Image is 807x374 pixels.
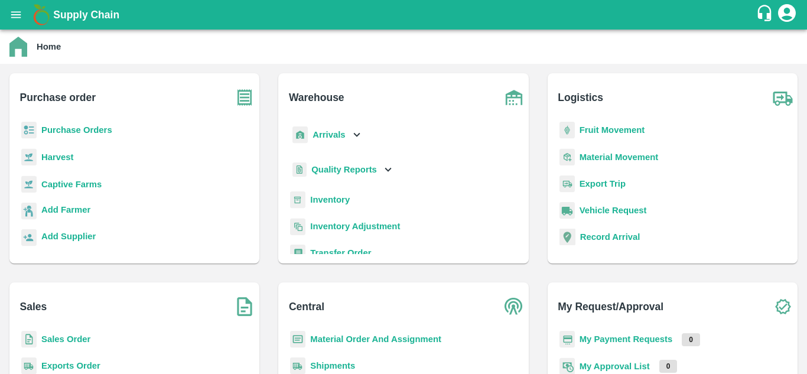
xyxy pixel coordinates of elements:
[659,360,678,373] p: 0
[41,361,100,370] a: Exports Order
[41,152,73,162] a: Harvest
[499,83,529,112] img: warehouse
[37,42,61,51] b: Home
[559,122,575,139] img: fruit
[292,162,307,177] img: qualityReport
[41,230,96,246] a: Add Supplier
[41,205,90,214] b: Add Farmer
[20,298,47,315] b: Sales
[21,122,37,139] img: reciept
[558,89,603,106] b: Logistics
[289,298,324,315] b: Central
[290,218,305,235] img: inventory
[290,191,305,209] img: whInventory
[682,333,700,346] p: 0
[9,37,27,57] img: home
[41,180,102,189] a: Captive Farms
[310,334,441,344] a: Material Order And Assignment
[559,202,575,219] img: vehicle
[580,232,640,242] a: Record Arrival
[313,130,345,139] b: Arrivals
[21,229,37,246] img: supplier
[21,148,37,166] img: harvest
[41,203,90,219] a: Add Farmer
[768,83,798,112] img: truck
[290,331,305,348] img: centralMaterial
[310,361,355,370] a: Shipments
[41,125,112,135] a: Purchase Orders
[289,89,344,106] b: Warehouse
[53,6,756,23] a: Supply Chain
[292,126,308,144] img: whArrival
[499,292,529,321] img: central
[580,179,626,188] a: Export Trip
[768,292,798,321] img: check
[559,229,575,245] img: recordArrival
[230,83,259,112] img: purchase
[30,3,53,27] img: logo
[41,232,96,241] b: Add Supplier
[21,331,37,348] img: sales
[20,89,96,106] b: Purchase order
[290,158,395,182] div: Quality Reports
[559,148,575,166] img: material
[580,362,650,371] a: My Approval List
[310,248,371,258] a: Transfer Order
[580,152,659,162] a: Material Movement
[290,122,363,148] div: Arrivals
[2,1,30,28] button: open drawer
[41,334,90,344] a: Sales Order
[311,165,377,174] b: Quality Reports
[310,195,350,204] a: Inventory
[756,4,776,25] div: customer-support
[559,331,575,348] img: payment
[21,175,37,193] img: harvest
[21,203,37,220] img: farmer
[580,334,673,344] a: My Payment Requests
[558,298,663,315] b: My Request/Approval
[776,2,798,27] div: account of current user
[580,206,647,215] a: Vehicle Request
[310,222,400,231] a: Inventory Adjustment
[230,292,259,321] img: soSales
[559,175,575,193] img: delivery
[290,245,305,262] img: whTransfer
[53,9,119,21] b: Supply Chain
[580,125,645,135] a: Fruit Movement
